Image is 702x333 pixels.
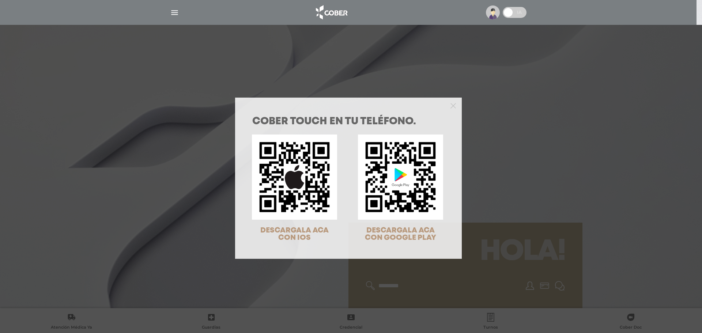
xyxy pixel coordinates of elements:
[358,135,443,220] img: qr-code
[252,135,337,220] img: qr-code
[450,102,456,109] button: Close
[252,117,445,127] h1: COBER TOUCH en tu teléfono.
[365,227,436,241] span: DESCARGALA ACA CON GOOGLE PLAY
[260,227,329,241] span: DESCARGALA ACA CON IOS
